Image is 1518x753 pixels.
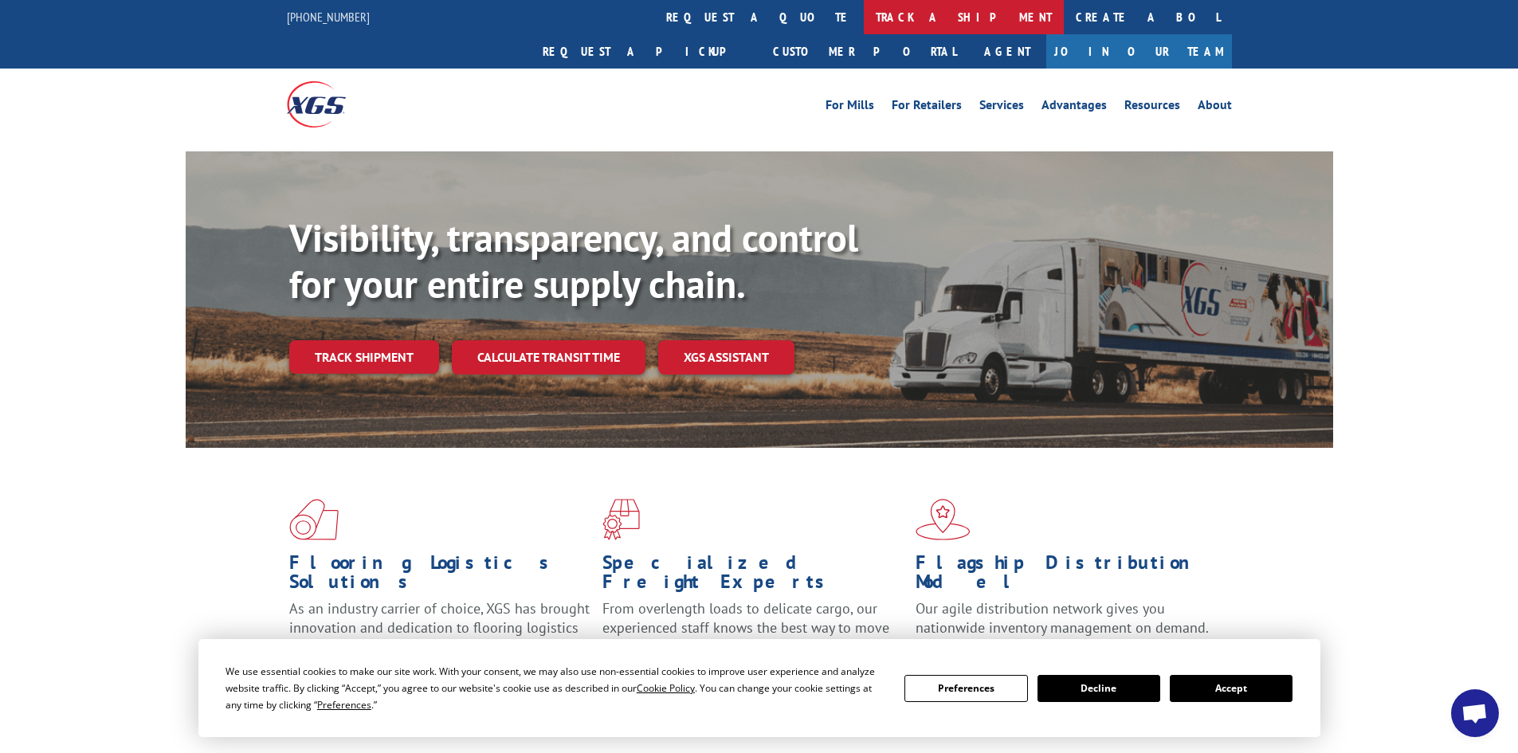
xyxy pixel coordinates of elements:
[916,599,1209,637] span: Our agile distribution network gives you nationwide inventory management on demand.
[287,9,370,25] a: [PHONE_NUMBER]
[602,553,904,599] h1: Specialized Freight Experts
[968,34,1046,69] a: Agent
[1124,99,1180,116] a: Resources
[904,675,1027,702] button: Preferences
[826,99,874,116] a: For Mills
[979,99,1024,116] a: Services
[602,499,640,540] img: xgs-icon-focused-on-flooring-red
[452,340,645,375] a: Calculate transit time
[658,340,794,375] a: XGS ASSISTANT
[531,34,761,69] a: Request a pickup
[916,553,1217,599] h1: Flagship Distribution Model
[1451,689,1499,737] div: Open chat
[1046,34,1232,69] a: Join Our Team
[637,681,695,695] span: Cookie Policy
[289,553,590,599] h1: Flooring Logistics Solutions
[1198,99,1232,116] a: About
[1170,675,1292,702] button: Accept
[1037,675,1160,702] button: Decline
[317,698,371,712] span: Preferences
[602,599,904,670] p: From overlength loads to delicate cargo, our experienced staff knows the best way to move your fr...
[289,499,339,540] img: xgs-icon-total-supply-chain-intelligence-red
[761,34,968,69] a: Customer Portal
[289,213,858,308] b: Visibility, transparency, and control for your entire supply chain.
[289,340,439,374] a: Track shipment
[1041,99,1107,116] a: Advantages
[916,499,971,540] img: xgs-icon-flagship-distribution-model-red
[226,663,885,713] div: We use essential cookies to make our site work. With your consent, we may also use non-essential ...
[198,639,1320,737] div: Cookie Consent Prompt
[892,99,962,116] a: For Retailers
[289,599,590,656] span: As an industry carrier of choice, XGS has brought innovation and dedication to flooring logistics...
